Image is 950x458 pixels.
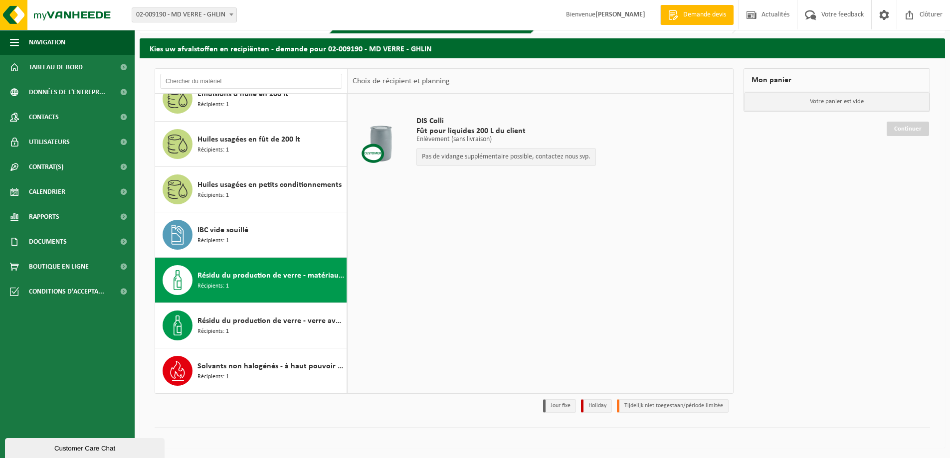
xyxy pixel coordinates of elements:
[160,74,342,89] input: Chercher du matériel
[197,327,229,336] span: Récipients: 1
[197,146,229,155] span: Récipients: 1
[155,348,347,393] button: Solvants non halogénés - à haut pouvoir calorifique en fût 200L Récipients: 1
[29,254,89,279] span: Boutique en ligne
[155,167,347,212] button: Huiles usagées en petits conditionnements Récipients: 1
[197,270,344,282] span: Résidu du production de verre - matériau sableux contenant une quantité limitée de verre
[140,38,945,58] h2: Kies uw afvalstoffen en recipiënten - demande pour 02-009190 - MD VERRE - GHLIN
[29,130,70,154] span: Utilisateurs
[155,76,347,122] button: Émulsions d'huile en 200 lt Récipients: 1
[197,88,288,100] span: Émulsions d'huile en 200 lt
[197,224,248,236] span: IBC vide souillé
[543,399,576,413] li: Jour fixe
[660,5,734,25] a: Demande devis
[155,122,347,167] button: Huiles usagées en fût de 200 lt Récipients: 1
[197,372,229,382] span: Récipients: 1
[29,204,59,229] span: Rapports
[132,7,237,22] span: 02-009190 - MD VERRE - GHLIN
[197,191,229,200] span: Récipients: 1
[29,229,67,254] span: Documents
[197,282,229,291] span: Récipients: 1
[617,399,729,413] li: Tijdelijk niet toegestaan/période limitée
[744,92,930,111] p: Votre panier est vide
[681,10,729,20] span: Demande devis
[155,258,347,303] button: Résidu du production de verre - matériau sableux contenant une quantité limitée de verre Récipien...
[155,303,347,348] button: Résidu du production de verre - verre avec fraction sableuse Récipients: 1
[29,279,104,304] span: Conditions d'accepta...
[197,236,229,246] span: Récipients: 1
[416,116,596,126] span: DIS Colli
[197,100,229,110] span: Récipients: 1
[744,68,930,92] div: Mon panier
[416,136,596,143] p: Enlèvement (sans livraison)
[595,11,645,18] strong: [PERSON_NAME]
[29,30,65,55] span: Navigation
[5,436,167,458] iframe: chat widget
[29,154,63,179] span: Contrat(s)
[155,212,347,258] button: IBC vide souillé Récipients: 1
[29,80,105,105] span: Données de l'entrepr...
[197,360,344,372] span: Solvants non halogénés - à haut pouvoir calorifique en fût 200L
[197,179,342,191] span: Huiles usagées en petits conditionnements
[29,55,83,80] span: Tableau de bord
[197,134,300,146] span: Huiles usagées en fût de 200 lt
[29,105,59,130] span: Contacts
[29,179,65,204] span: Calendrier
[887,122,929,136] a: Continuer
[348,69,455,94] div: Choix de récipient et planning
[581,399,612,413] li: Holiday
[197,315,344,327] span: Résidu du production de verre - verre avec fraction sableuse
[132,8,236,22] span: 02-009190 - MD VERRE - GHLIN
[422,153,590,160] p: Pas de vidange supplémentaire possible, contactez nous svp.
[416,126,596,136] span: Fût pour liquides 200 L du client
